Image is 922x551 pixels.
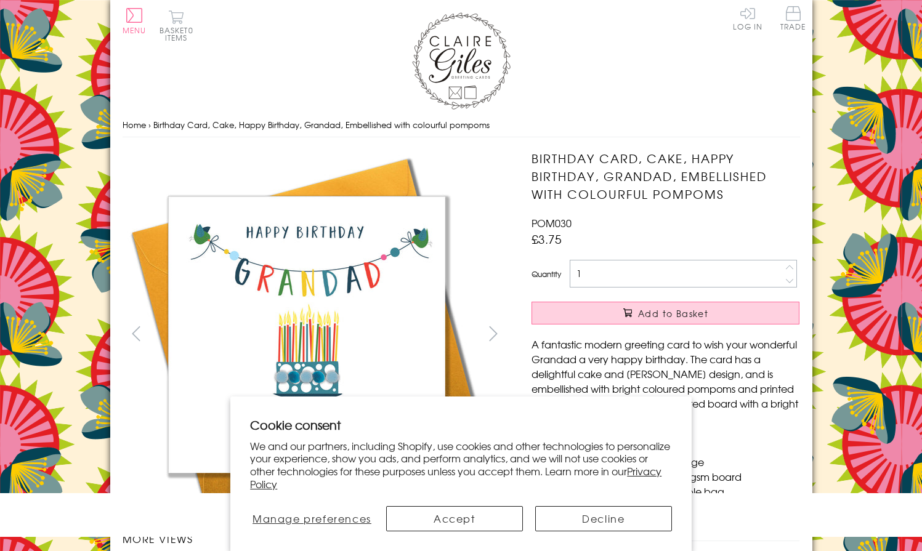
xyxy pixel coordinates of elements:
[123,119,146,131] a: Home
[479,320,507,347] button: next
[250,464,661,491] a: Privacy Policy
[532,268,561,280] label: Quantity
[386,506,523,531] button: Accept
[780,6,806,30] span: Trade
[165,25,193,43] span: 0 items
[123,25,147,36] span: Menu
[123,531,508,546] h3: More views
[123,320,150,347] button: prev
[412,12,511,110] img: Claire Giles Greetings Cards
[532,337,799,425] p: A fantastic modern greeting card to wish your wonderful Grandad a very happy birthday. The card h...
[123,113,800,138] nav: breadcrumbs
[638,307,708,320] span: Add to Basket
[250,416,672,433] h2: Cookie consent
[532,215,572,230] span: POM030
[250,440,672,491] p: We and our partners, including Shopify, use cookies and other technologies to personalize your ex...
[153,119,490,131] span: Birthday Card, Cake, Happy Birthday, Grandad, Embellished with colourful pompoms
[122,150,491,519] img: Birthday Card, Cake, Happy Birthday, Grandad, Embellished with colourful pompoms
[250,506,373,531] button: Manage preferences
[148,119,151,131] span: ›
[733,6,762,30] a: Log In
[535,506,672,531] button: Decline
[532,150,799,203] h1: Birthday Card, Cake, Happy Birthday, Grandad, Embellished with colourful pompoms
[780,6,806,33] a: Trade
[160,10,193,41] button: Basket0 items
[532,302,799,324] button: Add to Basket
[123,8,147,34] button: Menu
[507,150,876,515] img: Birthday Card, Cake, Happy Birthday, Grandad, Embellished with colourful pompoms
[532,230,562,247] span: £3.75
[253,511,371,526] span: Manage preferences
